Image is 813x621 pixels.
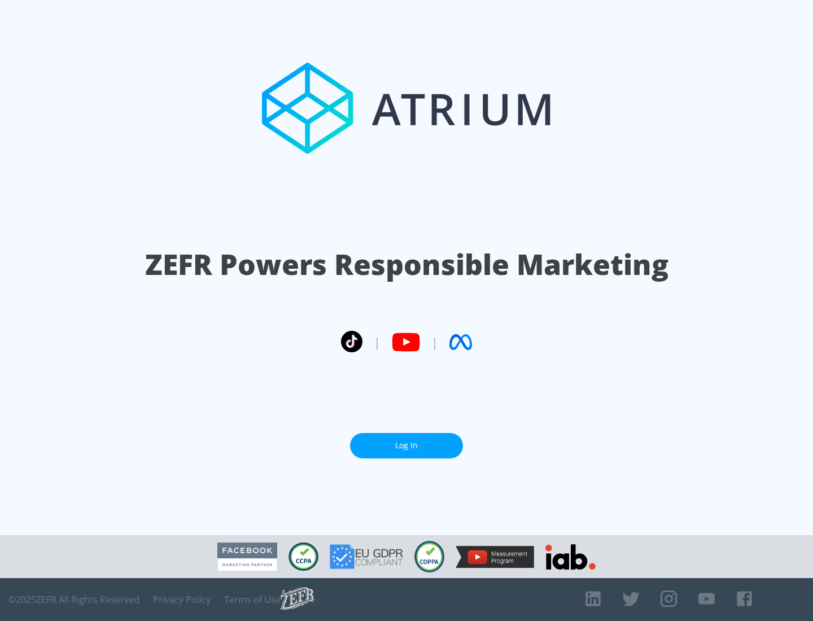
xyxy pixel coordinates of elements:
span: © 2025 ZEFR All Rights Reserved [8,594,139,605]
a: Log In [350,433,463,458]
img: IAB [545,544,596,570]
img: CCPA Compliant [289,543,318,571]
span: | [431,334,438,351]
a: Privacy Policy [153,594,211,605]
a: Terms of Use [224,594,281,605]
span: | [374,334,381,351]
h1: ZEFR Powers Responsible Marketing [145,245,668,284]
img: COPPA Compliant [414,541,444,572]
img: GDPR Compliant [330,544,403,569]
img: Facebook Marketing Partner [217,543,277,571]
img: YouTube Measurement Program [456,546,534,568]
